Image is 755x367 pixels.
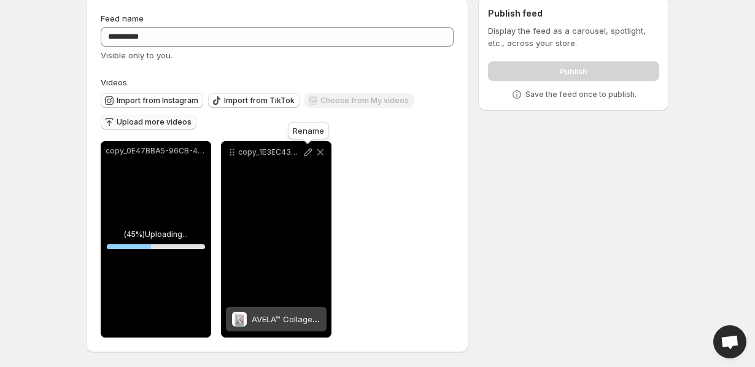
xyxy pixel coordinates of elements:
p: Save the feed once to publish. [525,90,637,99]
button: Import from Instagram [101,93,203,108]
p: copy_0E47BBA5-96CB-456C-9582-19626D6DE12C.mov [106,146,206,156]
img: AVELA™ Collagen Mask [232,312,247,326]
span: Visible only to you. [101,50,172,60]
p: Display the feed as a carousel, spotlight, etc., across your store. [488,25,659,49]
button: Import from TikTok [208,93,300,108]
span: AVELA™ Collagen Mask [252,314,340,324]
span: Videos [101,77,127,87]
p: copy_1E3EC436-DD4C-4672-BF72-1EC4A004DCD0 [238,147,302,157]
span: Import from TikTok [224,96,295,106]
span: Feed name [101,14,144,23]
div: Open chat [713,325,746,358]
div: copy_1E3EC436-DD4C-4672-BF72-1EC4A004DCD0AVELA™ Collagen MaskAVELA™ Collagen Mask [221,141,331,338]
h2: Publish feed [488,7,659,20]
span: Import from Instagram [117,96,198,106]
